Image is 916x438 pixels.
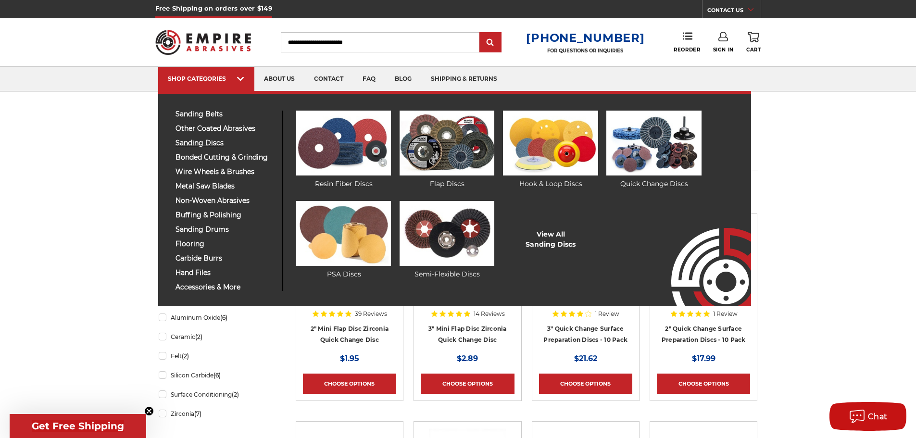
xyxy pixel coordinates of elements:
[474,311,505,317] span: 14 Reviews
[526,48,644,54] p: FOR QUESTIONS OR INQUIRIES
[662,325,746,343] a: 2" Quick Change Surface Preparation Discs - 10 Pack
[176,111,275,118] span: sanding belts
[168,75,245,82] div: SHOP CATEGORIES
[182,352,189,360] span: (2)
[674,47,700,53] span: Reorder
[829,402,906,431] button: Chat
[10,414,146,438] div: Get Free ShippingClose teaser
[304,67,353,91] a: contact
[155,24,251,61] img: Empire Abrasives
[355,311,387,317] span: 39 Reviews
[303,374,396,394] a: Choose Options
[159,309,270,326] a: Aluminum Oxide
[32,420,124,432] span: Get Free Shipping
[385,67,421,91] a: blog
[176,226,275,233] span: sanding drums
[421,67,507,91] a: shipping & returns
[606,111,701,175] img: Quick Change Discs
[400,201,494,279] a: Semi-Flexible Discs
[159,386,270,403] a: Surface Conditioning
[421,374,514,394] a: Choose Options
[654,200,751,306] img: Empire Abrasives Logo Image
[400,111,494,175] img: Flap Discs
[353,67,385,91] a: faq
[213,372,221,379] span: (6)
[296,111,391,189] a: Resin Fiber Discs
[176,269,275,276] span: hand files
[254,67,304,91] a: about us
[176,197,275,204] span: non-woven abrasives
[428,325,507,343] a: 3" Mini Flap Disc Zirconia Quick Change Disc
[543,325,627,343] a: 3" Quick Change Surface Preparation Discs - 10 Pack
[176,183,275,190] span: metal saw blades
[176,255,275,262] span: carbide burrs
[159,405,270,422] a: Zirconia
[159,328,270,345] a: Ceramic
[159,367,270,384] a: Silicon Carbide
[503,111,598,189] a: Hook & Loop Discs
[195,333,202,340] span: (2)
[606,111,701,189] a: Quick Change Discs
[176,240,275,248] span: flooring
[503,111,598,175] img: Hook & Loop Discs
[713,311,738,317] span: 1 Review
[176,125,275,132] span: other coated abrasives
[574,354,597,363] span: $21.62
[296,201,391,266] img: PSA Discs
[457,354,478,363] span: $2.89
[176,284,275,291] span: accessories & more
[526,31,644,45] a: [PHONE_NUMBER]
[232,391,239,398] span: (2)
[657,374,750,394] a: Choose Options
[746,32,761,53] a: Cart
[176,154,275,161] span: bonded cutting & grinding
[176,139,275,147] span: sanding discs
[194,410,201,417] span: (7)
[176,168,275,175] span: wire wheels & brushes
[707,5,761,18] a: CONTACT US
[176,212,275,219] span: buffing & polishing
[526,229,576,250] a: View AllSanding Discs
[296,111,391,175] img: Resin Fiber Discs
[159,348,270,364] a: Felt
[674,32,700,52] a: Reorder
[296,201,391,279] a: PSA Discs
[539,374,632,394] a: Choose Options
[868,412,888,421] span: Chat
[746,47,761,53] span: Cart
[400,111,494,189] a: Flap Discs
[692,354,715,363] span: $17.99
[311,325,389,343] a: 2" Mini Flap Disc Zirconia Quick Change Disc
[340,354,359,363] span: $1.95
[713,47,734,53] span: Sign In
[595,311,619,317] span: 1 Review
[400,201,494,266] img: Semi-Flexible Discs
[144,406,154,416] button: Close teaser
[220,314,227,321] span: (6)
[481,33,500,52] input: Submit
